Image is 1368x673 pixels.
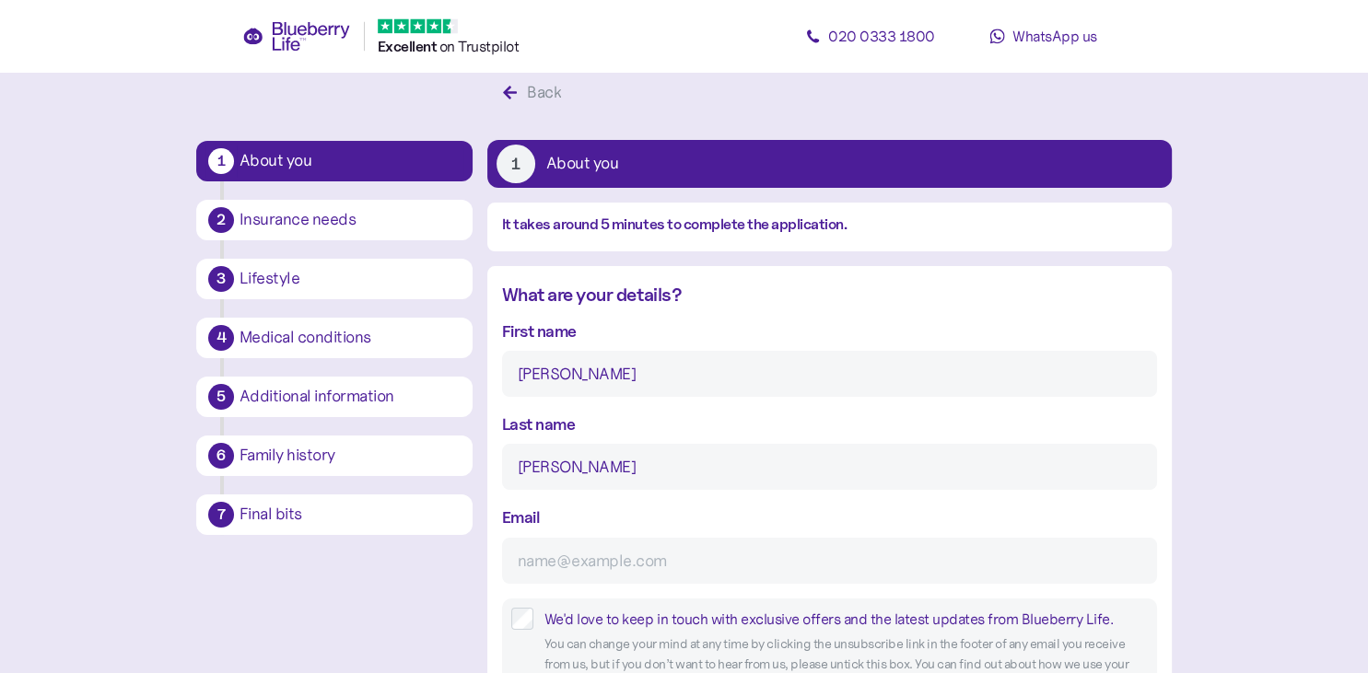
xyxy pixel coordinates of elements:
label: Email [502,505,541,529]
div: 5 [208,384,234,410]
div: About you [546,156,619,172]
div: It takes around 5 minutes to complete the application. [502,214,1157,237]
span: 020 0333 1800 [828,27,935,45]
div: 1 [497,145,535,183]
div: 7 [208,502,234,528]
label: Last name [502,412,576,436]
span: Excellent ️ [378,38,439,55]
div: What are your details? [502,281,1157,309]
button: 1About you [196,141,473,181]
button: 1About you [487,140,1172,188]
button: Back [487,74,582,112]
input: name@example.com [502,538,1157,584]
span: WhatsApp us [1012,27,1097,45]
label: First name [502,319,577,343]
div: About you [240,153,461,169]
div: Final bits [240,506,461,523]
button: 5Additional information [196,377,473,417]
div: 3 [208,266,234,292]
button: 2Insurance needs [196,200,473,240]
div: 6 [208,443,234,469]
a: WhatsApp us [961,17,1127,54]
div: Lifestyle [240,271,461,287]
div: 1 [208,148,234,174]
div: We'd love to keep in touch with exclusive offers and the latest updates from Blueberry Life. [544,608,1148,631]
a: 020 0333 1800 [788,17,953,54]
button: 3Lifestyle [196,259,473,299]
button: 4Medical conditions [196,318,473,358]
div: Medical conditions [240,330,461,346]
div: 2 [208,207,234,233]
div: Insurance needs [240,212,461,228]
button: 6Family history [196,435,473,476]
div: Back [527,80,561,105]
span: on Trustpilot [439,37,520,55]
div: Additional information [240,389,461,405]
div: Family history [240,447,461,464]
button: 7Final bits [196,494,473,535]
div: 4 [208,325,234,351]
